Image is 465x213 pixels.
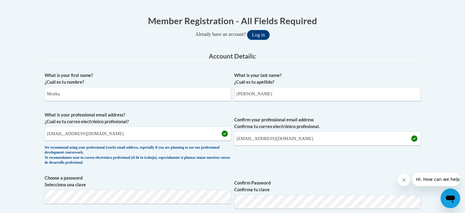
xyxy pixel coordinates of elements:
[45,72,231,86] label: What is your first name? ¿Cuál es tu nombre?
[4,4,50,9] span: Hi. How can we help?
[234,72,421,86] label: What is your last name? ¿Cuál es tu apellido?
[45,145,231,165] div: We recommend using your professional (work) email address, especially if you are planning to use ...
[209,52,256,60] span: Account Details:
[441,188,460,208] iframe: Button to launch messaging window
[234,131,421,146] input: Required
[45,87,231,101] input: Metadata input
[234,87,421,101] input: Metadata input
[45,175,231,188] label: Choose a password Selecciona una clave
[247,30,270,40] button: Log in
[195,32,246,37] span: Already have an account?
[45,127,231,141] input: Metadata input
[234,116,421,130] label: Confirm your professional email address Confirma tu correo electrónico profesional.
[412,173,460,186] iframe: Message from company
[45,14,421,27] h1: Member Registration - All Fields Required
[398,174,410,186] iframe: Close message
[234,180,421,193] label: Confirm Password Confirma tu clave
[45,112,231,125] label: What is your professional email address? ¿Cuál es tu correo electrónico profesional?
